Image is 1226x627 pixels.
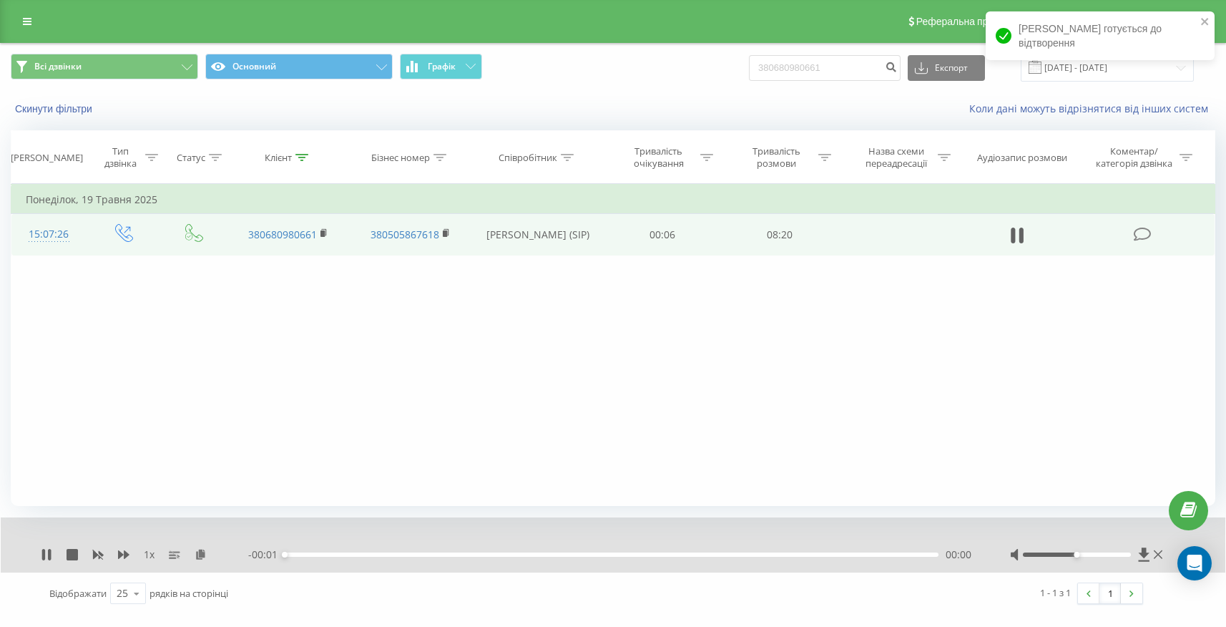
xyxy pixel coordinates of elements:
[117,586,128,601] div: 25
[986,11,1215,60] div: [PERSON_NAME] готується до відтворення
[1074,552,1079,558] div: Accessibility label
[11,102,99,115] button: Скинути фільтри
[749,55,901,81] input: Пошук за номером
[177,152,205,164] div: Статус
[499,152,557,164] div: Співробітник
[977,152,1067,164] div: Аудіозапис розмови
[1177,546,1212,580] div: Open Intercom Messenger
[205,54,393,79] button: Основний
[858,145,934,170] div: Назва схеми переадресації
[26,220,72,248] div: 15:07:26
[400,54,482,79] button: Графік
[1200,16,1210,29] button: close
[620,145,697,170] div: Тривалість очікування
[1040,585,1071,600] div: 1 - 1 з 1
[265,152,292,164] div: Клієнт
[738,145,815,170] div: Тривалість розмови
[248,228,317,241] a: 380680980661
[49,587,107,600] span: Відображати
[11,152,83,164] div: [PERSON_NAME]
[428,62,456,72] span: Графік
[144,548,155,562] span: 1 x
[908,55,985,81] button: Експорт
[371,152,430,164] div: Бізнес номер
[721,214,838,256] td: 08:20
[1092,145,1176,170] div: Коментар/категорія дзвінка
[472,214,604,256] td: [PERSON_NAME] (SIP)
[34,61,82,72] span: Всі дзвінки
[969,102,1215,115] a: Коли дані можуть відрізнятися вiд інших систем
[11,185,1215,214] td: Понеділок, 19 Травня 2025
[99,145,141,170] div: Тип дзвінка
[248,548,285,562] span: - 00:01
[1099,583,1121,603] a: 1
[916,16,1021,27] span: Реферальна програма
[149,587,228,600] span: рядків на сторінці
[946,548,971,562] span: 00:00
[371,228,439,241] a: 380505867618
[11,54,198,79] button: Всі дзвінки
[282,552,288,558] div: Accessibility label
[604,214,721,256] td: 00:06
